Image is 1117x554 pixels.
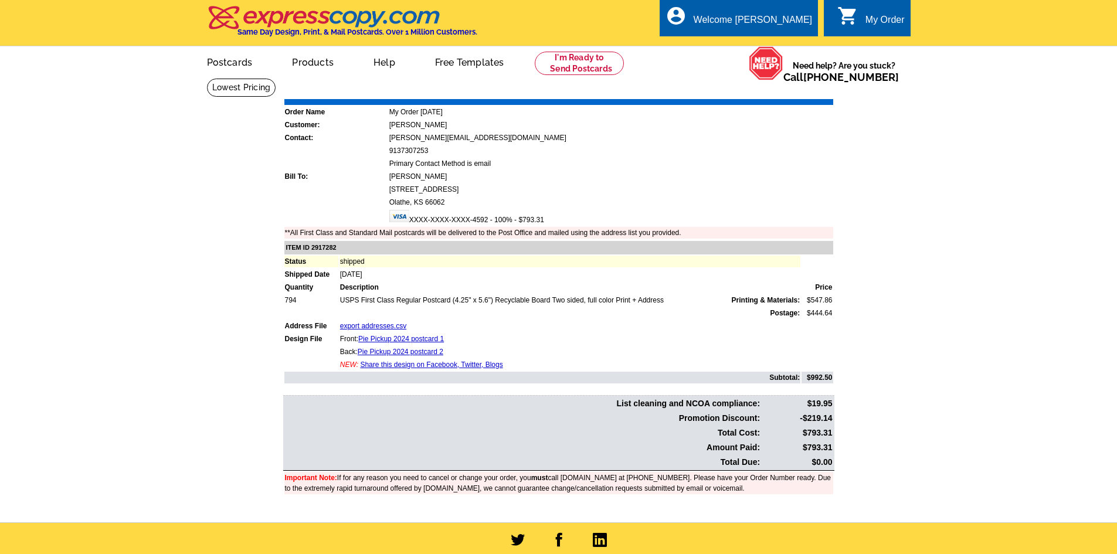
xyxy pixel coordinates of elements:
a: Products [273,47,352,75]
a: Pie Pickup 2024 postcard 1 [358,335,444,343]
td: Subtotal: [284,372,801,383]
td: -$219.14 [762,412,833,425]
td: Front: [339,333,801,345]
font: Important Note: [285,474,337,482]
span: Call [783,71,899,83]
td: Price [802,281,833,293]
td: Customer: [284,119,388,131]
a: Help [355,47,414,75]
td: [DATE] [339,268,801,280]
td: 794 [284,294,338,306]
img: help [749,46,783,80]
span: NEW: [340,361,358,369]
td: 9137307253 [389,145,833,157]
td: $793.31 [762,441,833,454]
td: Quantity [284,281,338,293]
td: shipped [339,256,801,267]
td: Contact: [284,132,388,144]
td: $444.64 [802,307,833,319]
a: Share this design on Facebook, Twitter, Blogs [360,361,503,369]
td: Back: [339,346,801,358]
div: Welcome [PERSON_NAME] [694,15,812,31]
span: Need help? Are you stuck? [783,60,905,83]
td: Address File [284,320,338,332]
td: [PERSON_NAME] [389,119,833,131]
td: $992.50 [802,372,833,383]
td: List cleaning and NCOA compliance: [284,397,761,410]
td: Amount Paid: [284,441,761,454]
a: Free Templates [416,47,523,75]
b: must [531,474,548,482]
td: Status [284,256,338,267]
h4: Same Day Design, Print, & Mail Postcards. Over 1 Million Customers. [237,28,477,36]
td: XXXX-XXXX-XXXX-4592 - 100% - $793.31 [389,209,833,226]
td: Primary Contact Method is email [389,158,833,169]
td: [PERSON_NAME][EMAIL_ADDRESS][DOMAIN_NAME] [389,132,833,144]
td: Description [339,281,801,293]
td: $0.00 [762,456,833,469]
td: Total Due: [284,456,761,469]
td: Design File [284,333,338,345]
td: $547.86 [802,294,833,306]
td: If for any reason you need to cancel or change your order, you call [DOMAIN_NAME] at [PHONE_NUMBE... [284,472,833,494]
i: shopping_cart [837,5,858,26]
td: $793.31 [762,426,833,440]
a: shopping_cart My Order [837,13,905,28]
td: [PERSON_NAME] [389,171,833,182]
td: **All First Class and Standard Mail postcards will be delivered to the Post Office and mailed usi... [284,227,833,239]
div: My Order [865,15,905,31]
img: visa.gif [389,210,409,222]
a: [PHONE_NUMBER] [803,71,899,83]
a: Postcards [188,47,271,75]
a: Pie Pickup 2024 postcard 2 [358,348,443,356]
td: [STREET_ADDRESS] [389,183,833,195]
td: Order Name [284,106,388,118]
i: account_circle [666,5,687,26]
td: USPS First Class Regular Postcard (4.25" x 5.6") Recyclable Board Two sided, full color Print + A... [339,294,801,306]
td: Shipped Date [284,268,338,280]
td: ITEM ID 2917282 [284,241,833,254]
span: Printing & Materials: [732,295,800,305]
a: export addresses.csv [340,322,406,330]
td: $19.95 [762,397,833,410]
a: Same Day Design, Print, & Mail Postcards. Over 1 Million Customers. [207,14,477,36]
td: My Order [DATE] [389,106,833,118]
strong: Postage: [770,309,800,317]
td: Bill To: [284,171,388,182]
td: Total Cost: [284,426,761,440]
td: Promotion Discount: [284,412,761,425]
td: Olathe, KS 66062 [389,196,833,208]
